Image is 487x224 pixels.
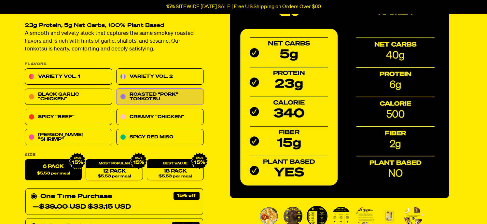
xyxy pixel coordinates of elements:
[116,109,204,125] a: Creamy "Chicken"
[25,153,204,157] label: Size
[37,172,70,176] span: $5.53 per meal
[25,23,204,29] h2: 23g Protein, 5g Net Carbs, 100% Plant Based
[191,153,208,170] img: IMG_9632.png
[25,30,204,53] p: A smooth and velvety stock that captures the same smokey roasted flavors and is rich with hints o...
[25,129,112,146] a: [PERSON_NAME] "Shrimp"
[116,89,204,105] a: Roasted "Pork" Tonkotsu
[33,202,131,212] div: — $33.15 USD
[116,129,204,146] a: Spicy Red Miso
[25,69,112,85] a: Variety Vol. 1
[159,175,192,179] span: $5.53 per meal
[31,191,198,212] div: One Time Purchase
[69,153,86,170] img: IMG_9632.png
[3,194,69,221] iframe: Marketing Popup
[130,153,147,170] img: IMG_9632.png
[25,63,204,66] p: Flavors
[25,89,112,105] a: Black Garlic "Chicken"
[116,69,204,85] a: Variety Vol. 2
[166,4,321,10] p: 15% SITEWIDE [DATE] SALE | Free U.S Shipping on Orders Over $60
[25,109,112,125] a: Spicy "Beef"
[98,175,131,179] span: $5.53 per meal
[147,160,204,181] a: 18 Pack$5.53 per meal
[86,160,143,181] a: 12 Pack$5.53 per meal
[25,160,82,181] label: 6 pack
